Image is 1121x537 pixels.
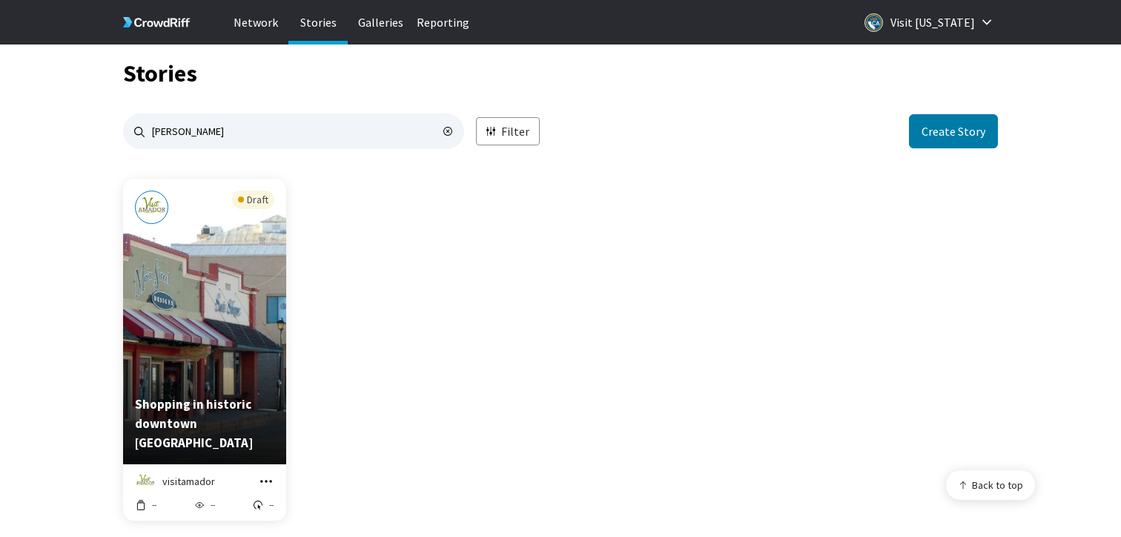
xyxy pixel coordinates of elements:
img: visitamador [136,472,155,491]
p: Shopping in historic downtown Amador [135,395,274,452]
button: Create a new story in story creator application [909,114,998,148]
button: -- [252,498,274,512]
h1: Stories [123,63,998,84]
img: visitamador [135,191,168,224]
button: -- [194,498,216,512]
button: Filter [476,117,540,146]
p: -- [269,499,274,511]
p: Visit [US_STATE] [890,10,975,34]
div: Draft [232,191,274,209]
button: Back to top [946,470,1035,500]
p: -- [211,499,215,511]
a: Preview story titled 'Shopping in historic downtown Amador' [123,454,286,467]
p: visitamador [162,474,215,489]
button: -- [135,498,157,512]
input: Search for stories by name. Press enter to submit. [123,113,464,149]
p: Filter [501,123,529,140]
img: Logo for Visit California [864,13,883,32]
p: -- [152,499,156,511]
